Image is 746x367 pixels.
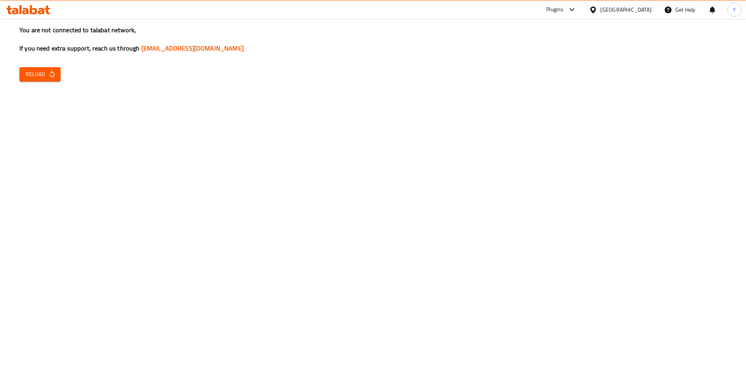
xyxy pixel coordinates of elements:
div: Plugins [546,5,563,14]
span: Y [733,5,736,14]
button: Reload [19,67,61,82]
div: [GEOGRAPHIC_DATA] [600,5,652,14]
a: [EMAIL_ADDRESS][DOMAIN_NAME] [141,42,244,54]
span: Reload [26,70,54,79]
h3: You are not connected to talabat network, If you need extra support, reach us through [19,26,727,53]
